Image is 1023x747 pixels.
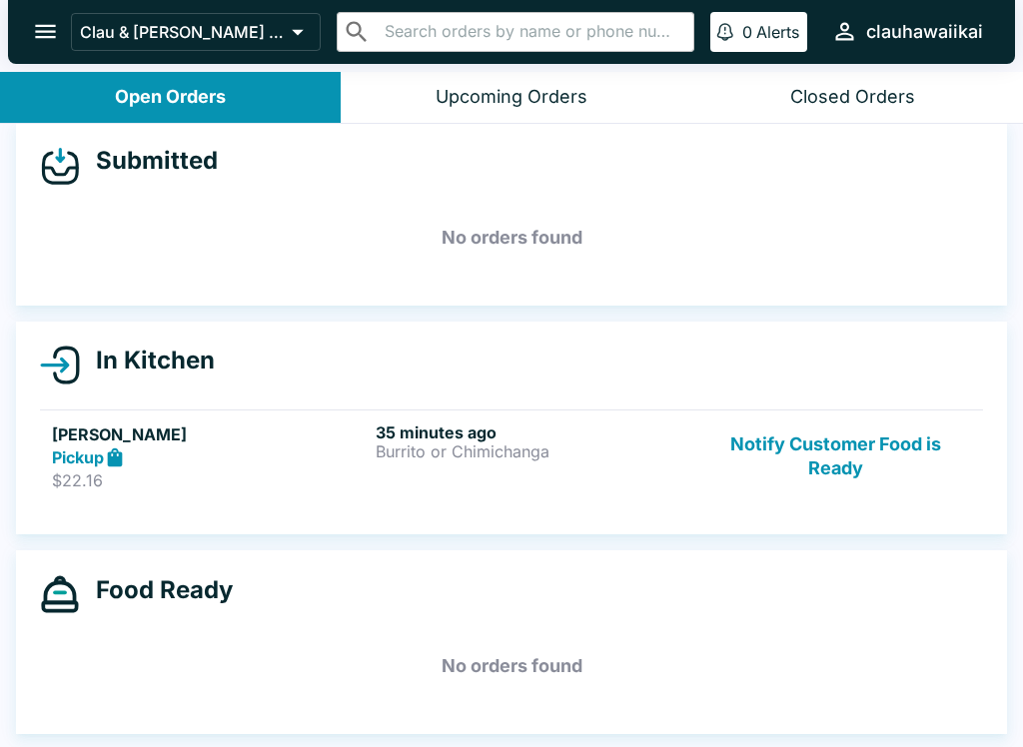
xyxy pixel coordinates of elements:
p: Burrito or Chimichanga [376,442,691,460]
div: Closed Orders [790,86,915,109]
h5: [PERSON_NAME] [52,422,368,446]
div: Upcoming Orders [436,86,587,109]
button: Notify Customer Food is Ready [700,422,971,491]
input: Search orders by name or phone number [379,18,685,46]
p: Alerts [756,22,799,42]
h6: 35 minutes ago [376,422,691,442]
p: $22.16 [52,470,368,490]
p: Clau & [PERSON_NAME] Cocina 2 - [US_STATE] Kai [80,22,284,42]
strong: Pickup [52,447,104,467]
button: open drawer [20,6,71,57]
button: clauhawaiikai [823,10,991,53]
h5: No orders found [40,630,983,702]
div: Open Orders [115,86,226,109]
a: [PERSON_NAME]Pickup$22.1635 minutes agoBurrito or ChimichangaNotify Customer Food is Ready [40,409,983,503]
p: 0 [742,22,752,42]
div: clauhawaiikai [866,20,983,44]
h4: In Kitchen [80,346,215,375]
h4: Food Ready [80,575,233,605]
h5: No orders found [40,202,983,274]
h4: Submitted [80,146,218,176]
button: Clau & [PERSON_NAME] Cocina 2 - [US_STATE] Kai [71,13,321,51]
